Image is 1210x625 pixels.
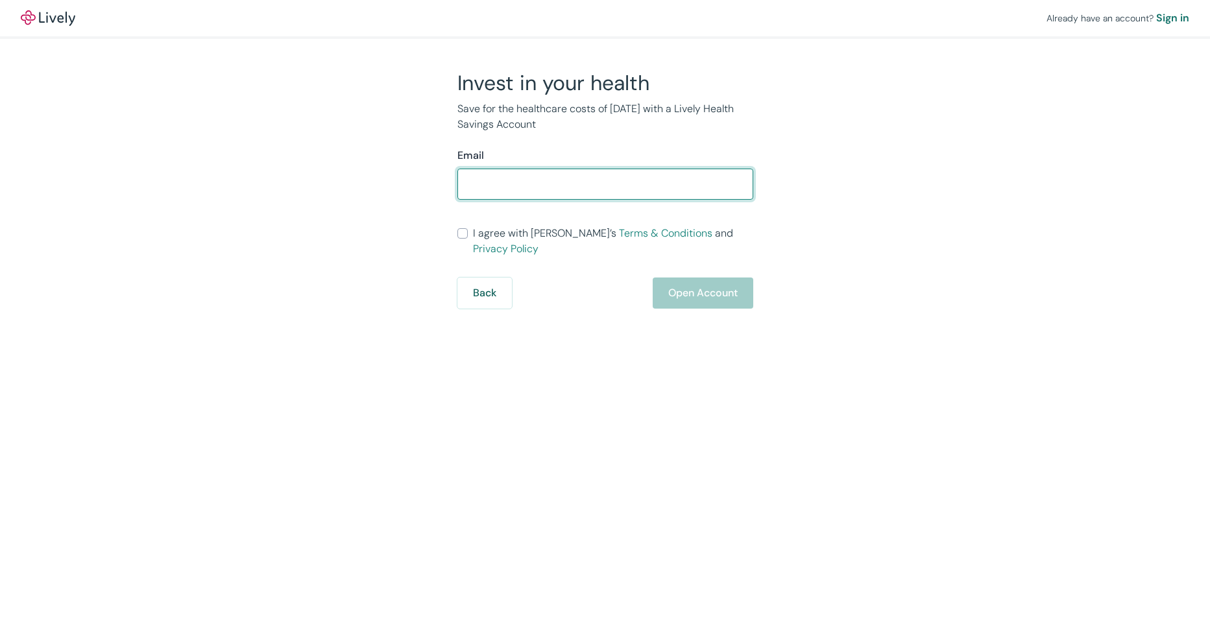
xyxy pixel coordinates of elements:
[1156,10,1189,26] a: Sign in
[457,148,484,163] label: Email
[457,277,512,309] button: Back
[619,226,712,240] a: Terms & Conditions
[457,70,753,96] h2: Invest in your health
[1047,10,1189,26] div: Already have an account?
[21,10,75,26] a: LivelyLively
[21,10,75,26] img: Lively
[473,226,753,257] span: I agree with [PERSON_NAME]’s and
[473,242,538,255] a: Privacy Policy
[457,101,753,132] p: Save for the healthcare costs of [DATE] with a Lively Health Savings Account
